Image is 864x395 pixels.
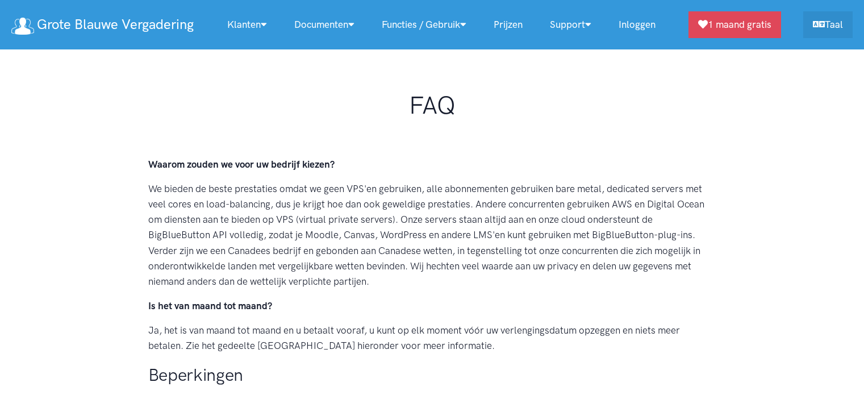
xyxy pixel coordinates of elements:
[148,91,716,120] h1: FAQ
[368,13,480,37] a: Functies / gebruik
[11,18,34,35] img: logo
[536,13,605,37] a: Support
[148,159,335,170] strong: Waarom zouden we voor uw bedrijf kiezen?
[688,11,781,38] a: 1 maand gratis
[148,300,272,311] strong: Is het van maand tot maand?
[605,13,669,37] a: Inloggen
[480,13,536,37] a: Prijzen
[148,181,716,289] p: We bieden de beste prestaties omdat we geen VPS'en gebruiken, alle abonnementen gebruiken bare me...
[281,13,368,37] a: Documenten
[148,323,716,354] p: Ja, het is van maand tot maand en u betaalt vooraf, u kunt op elk moment vóór uw verlengingsdatum...
[214,13,281,37] a: Klanten
[148,363,716,387] h2: Beperkingen
[11,13,194,37] a: Grote Blauwe Vergadering
[803,11,853,38] a: Taal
